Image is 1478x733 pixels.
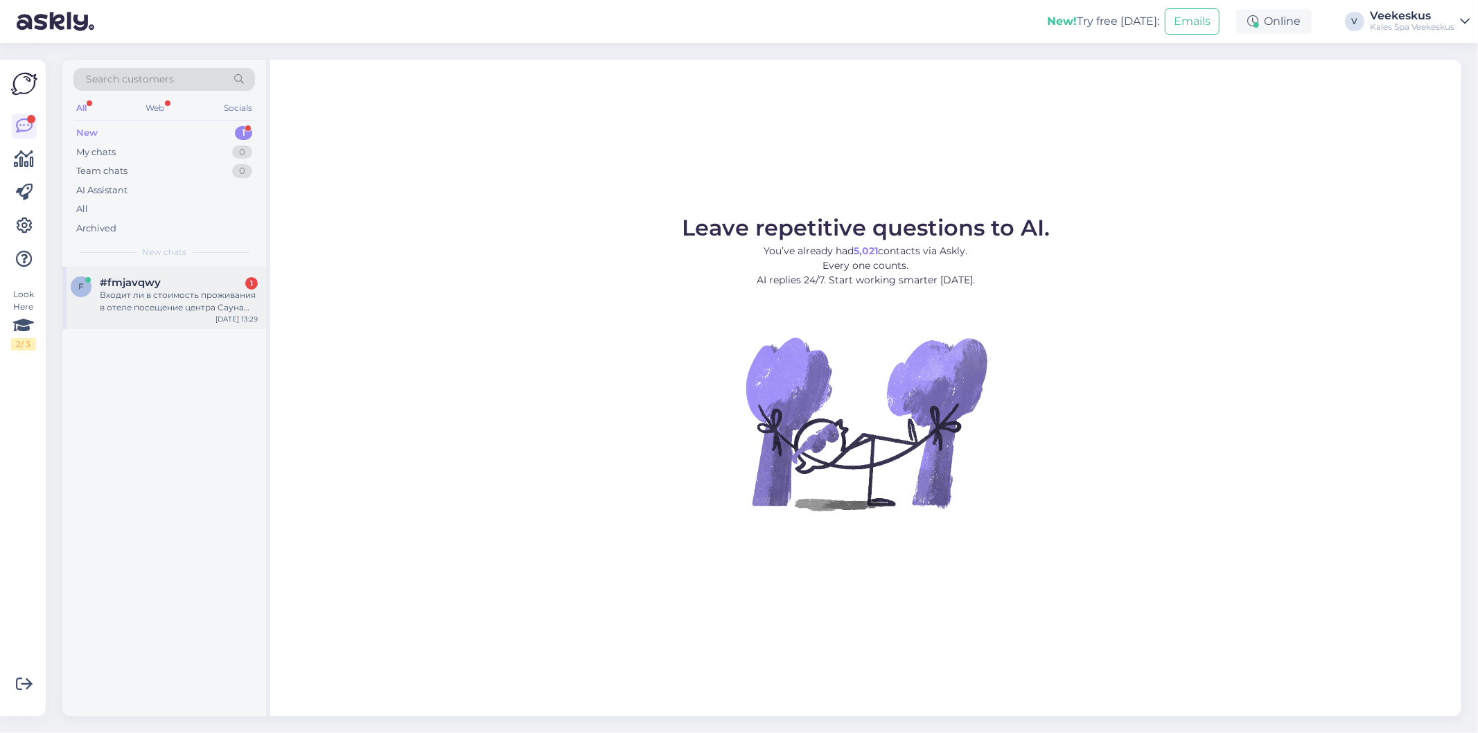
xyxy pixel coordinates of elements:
div: Look Here [11,288,36,351]
div: New [76,126,98,140]
div: Team chats [76,164,127,178]
div: Try free [DATE]: [1047,13,1159,30]
img: Askly Logo [11,71,37,97]
p: You’ve already had contacts via Askly. Every one counts. AI replies 24/7. Start working smarter [... [682,244,1050,288]
div: My chats [76,145,116,159]
button: Emails [1165,8,1220,35]
div: AI Assistant [76,184,127,197]
div: Veekeskus [1370,10,1454,21]
div: 0 [232,164,252,178]
div: Online [1236,9,1312,34]
div: 0 [232,145,252,159]
span: f [78,281,84,292]
span: Leave repetitive questions to AI. [682,214,1050,241]
span: New chats [142,246,186,258]
a: VeekeskusKales Spa Veekeskus [1370,10,1470,33]
div: Archived [76,222,116,236]
div: All [76,202,88,216]
span: #fmjavqwy [100,276,161,289]
div: Socials [221,99,255,117]
b: 5,021 [854,245,879,257]
img: No Chat active [741,299,991,548]
div: 2 / 3 [11,338,36,351]
div: Web [143,99,168,117]
div: [DATE] 13:29 [215,314,258,324]
span: Search customers [86,72,174,87]
b: New! [1047,15,1077,28]
div: Kales Spa Veekeskus [1370,21,1454,33]
div: All [73,99,89,117]
div: Входит ли в стоимость проживания в отеле посещение центра Сауна оазис 18+? [100,289,258,314]
div: 1 [235,126,252,140]
div: 1 [245,277,258,290]
div: V [1345,12,1364,31]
